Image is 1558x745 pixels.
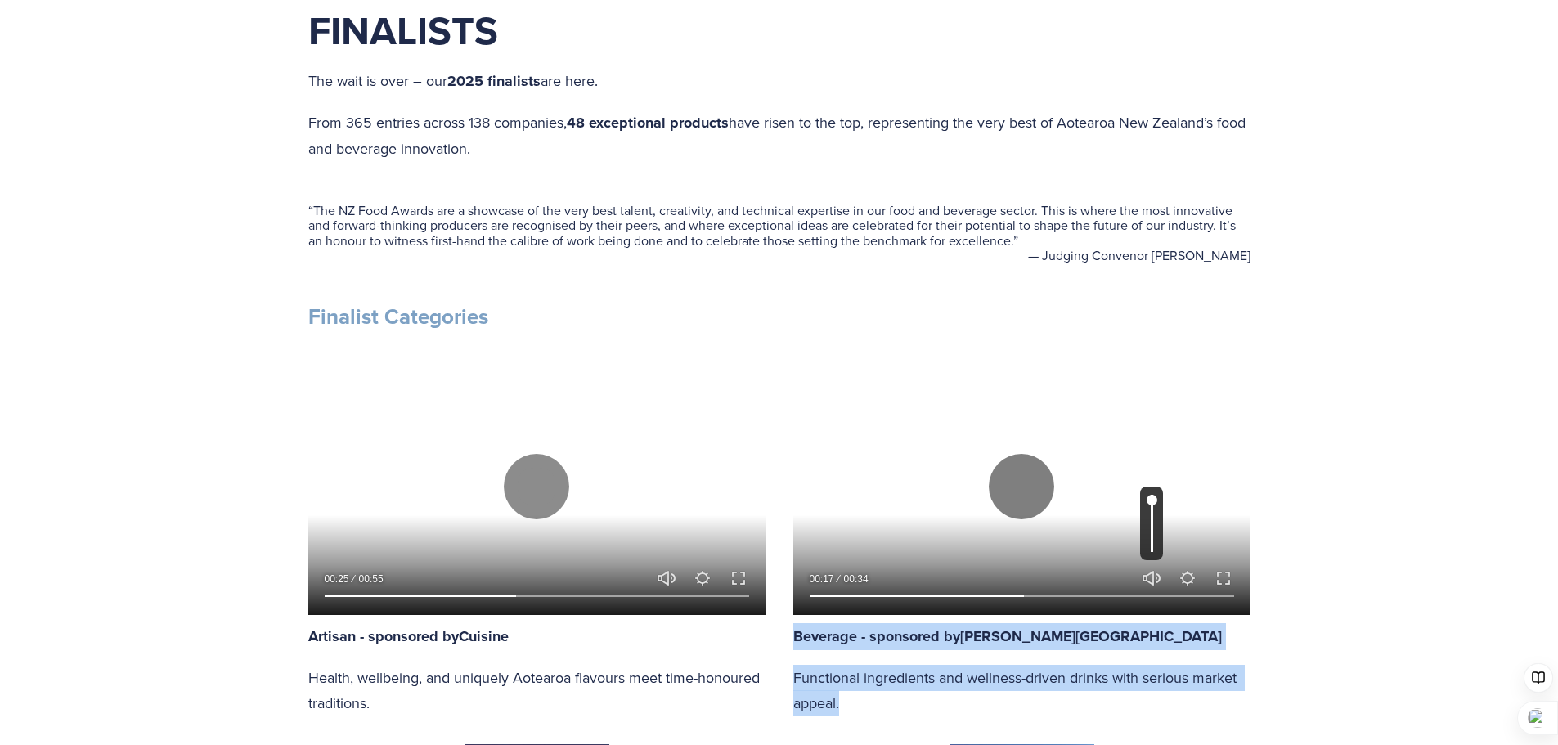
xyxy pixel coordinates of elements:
input: Seek [810,590,1234,602]
button: Pause [989,454,1054,519]
input: Seek [325,590,749,602]
p: Health, wellbeing, and uniquely Aotearoa flavours meet time-honoured traditions. [308,665,766,716]
strong: Finalist Categories [308,301,488,332]
div: Duration [838,571,873,587]
div: Current time [810,571,838,587]
blockquote: The NZ Food Awards are a showcase of the very best talent, creativity, and technical expertise in... [308,203,1250,248]
strong: Artisan - sponsored by [308,626,459,647]
figcaption: — Judging Convenor [PERSON_NAME] [308,248,1250,263]
strong: 2025 finalists [447,70,541,92]
strong: 48 exceptional products [567,112,729,133]
strong: Beverage - sponsored by [793,626,960,647]
div: Current time [325,571,353,587]
button: Play [504,454,569,519]
input: Volume [1140,487,1163,560]
strong: [PERSON_NAME][GEOGRAPHIC_DATA] [960,626,1222,647]
div: Duration [353,571,388,587]
strong: Cuisine [459,626,509,647]
p: The wait is over – our are here. [308,68,1250,95]
a: [PERSON_NAME][GEOGRAPHIC_DATA] [960,626,1222,646]
a: Cuisine [459,626,509,646]
span: ” [1013,231,1018,249]
span: “ [308,201,313,219]
p: From 365 entries across 138 companies, have risen to the top, representing the very best of Aotea... [308,110,1250,162]
p: Functional ingredients and wellness-driven drinks with serious market appeal. [793,665,1250,716]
